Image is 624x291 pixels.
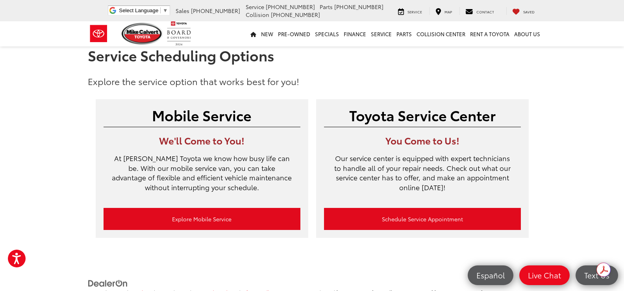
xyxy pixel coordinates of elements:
[524,270,565,280] span: Live Chat
[324,208,521,230] a: Schedule Service Appointment
[468,265,513,285] a: Español
[246,11,269,19] span: Collision
[276,21,313,46] a: Pre-Owned
[104,135,300,145] h3: We'll Come to You!
[506,7,541,15] a: My Saved Vehicles
[576,265,618,285] a: Text Us
[119,7,168,13] a: Select Language​
[259,21,276,46] a: New
[476,9,494,14] span: Contact
[394,21,414,46] a: Parts
[88,75,537,87] p: Explore the service option that works best for you!
[88,47,537,63] h1: Service Scheduling Options
[523,9,535,14] span: Saved
[320,3,333,11] span: Parts
[324,135,521,145] h3: You Come to Us!
[271,11,320,19] span: [PHONE_NUMBER]
[324,107,521,123] h2: Toyota Service Center
[444,9,452,14] span: Map
[104,107,300,123] h2: Mobile Service
[163,7,168,13] span: ▼
[122,23,163,44] img: Mike Calvert Toyota
[176,7,189,15] span: Sales
[459,7,500,15] a: Contact
[580,270,613,280] span: Text Us
[104,208,300,230] a: Explore Mobile Service
[414,21,468,46] a: Collision Center
[407,9,422,14] span: Service
[88,279,128,288] img: DealerOn
[472,270,509,280] span: Español
[392,7,428,15] a: Service
[430,7,458,15] a: Map
[88,279,128,287] a: DealerOn
[246,3,264,11] span: Service
[104,153,300,200] p: At [PERSON_NAME] Toyota we know how busy life can be. With our mobile service van, you can take a...
[248,21,259,46] a: Home
[341,21,368,46] a: Finance
[191,7,240,15] span: [PHONE_NUMBER]
[519,265,570,285] a: Live Chat
[160,7,161,13] span: ​
[368,21,394,46] a: Service
[119,7,158,13] span: Select Language
[313,21,341,46] a: Specials
[84,21,113,46] img: Toyota
[512,21,543,46] a: About Us
[468,21,512,46] a: Rent a Toyota
[324,153,521,200] p: Our service center is equipped with expert technicians to handle all of your repair needs. Check ...
[334,3,383,11] span: [PHONE_NUMBER]
[266,3,315,11] span: [PHONE_NUMBER]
